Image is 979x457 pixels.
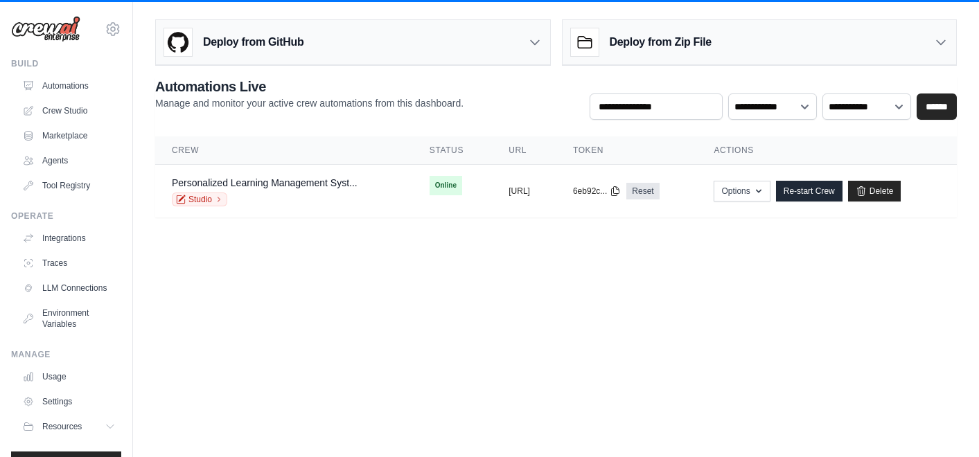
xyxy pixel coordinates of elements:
[910,391,979,457] iframe: Chat Widget
[155,77,464,96] h2: Automations Live
[430,176,462,195] span: Online
[776,181,843,201] a: Re-start Crew
[17,277,121,299] a: LLM Connections
[714,181,770,201] button: Options
[848,181,901,201] a: Delete
[203,34,303,51] h3: Deploy from GitHub
[492,136,556,165] th: URL
[11,210,121,222] div: Operate
[17,174,121,197] a: Tool Registry
[155,136,413,165] th: Crew
[556,136,697,165] th: Token
[610,34,712,51] h3: Deploy from Zip File
[17,227,121,249] a: Integrations
[11,16,80,42] img: Logo
[17,252,121,274] a: Traces
[626,183,659,199] a: Reset
[17,391,121,413] a: Settings
[17,302,121,335] a: Environment Variables
[573,186,621,197] button: 6eb92c...
[697,136,957,165] th: Actions
[11,349,121,360] div: Manage
[17,100,121,122] a: Crew Studio
[42,421,82,432] span: Resources
[17,415,121,438] button: Resources
[172,192,227,206] a: Studio
[155,96,464,110] p: Manage and monitor your active crew automations from this dashboard.
[413,136,492,165] th: Status
[17,150,121,172] a: Agents
[11,58,121,69] div: Build
[172,177,358,188] a: Personalized Learning Management Syst...
[17,125,121,147] a: Marketplace
[164,28,192,56] img: GitHub Logo
[17,366,121,388] a: Usage
[17,75,121,97] a: Automations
